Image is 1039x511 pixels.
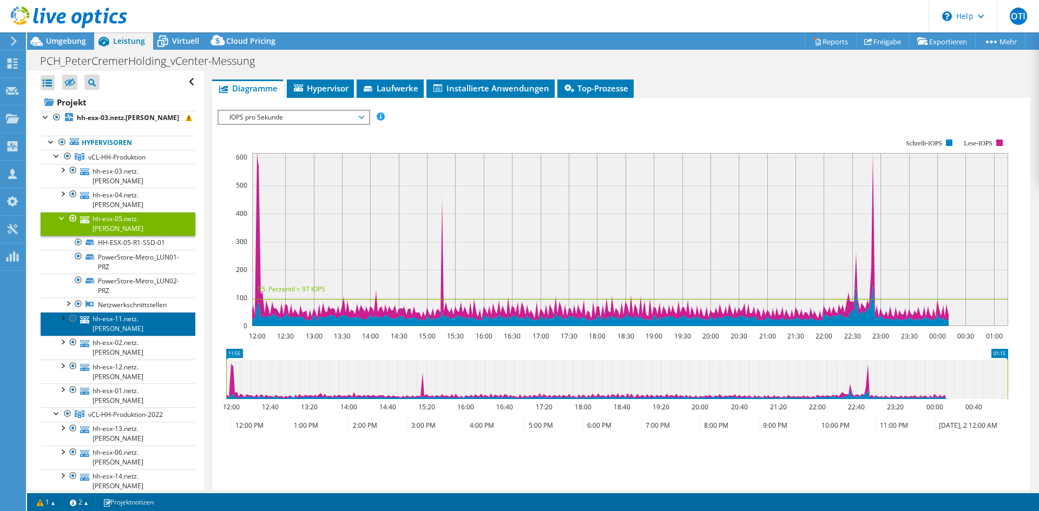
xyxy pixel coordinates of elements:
text: 17:30 [561,331,577,341]
text: 22:00 [809,402,826,412]
text: 15:30 [447,331,464,341]
a: Exportieren [909,33,976,50]
a: hh-esx-06.netz.[PERSON_NAME] [41,446,195,469]
a: PowerStore-Metro_LUN01-PRZ [41,250,195,274]
text: 19:30 [674,331,691,341]
span: vCL-HH-Produktion [88,152,146,162]
span: Top-Prozesse [563,83,628,94]
text: Lese-IOPS [964,140,993,147]
text: 14:00 [362,331,379,341]
text: 12:00 [249,331,266,341]
text: 17:00 [532,331,549,341]
text: Schreib-IOPS [906,140,943,147]
a: Hypervisoren [41,136,195,150]
text: 14:40 [379,402,396,412]
a: Projektnotizen [95,495,161,509]
span: Virtuell [172,36,199,46]
text: 00:00 [929,331,946,341]
a: hh-esx-03.netz.[PERSON_NAME] [41,164,195,188]
text: 15:00 [419,331,436,341]
text: 100 [236,293,247,302]
text: 400 [236,209,247,218]
svg: \n [942,11,952,21]
text: 16:40 [496,402,513,412]
a: Freigabe [856,33,910,50]
text: 500 [236,181,247,190]
a: hh-esx-11.netz.[PERSON_NAME] [41,312,195,336]
text: 18:30 [617,331,634,341]
text: 12:40 [262,402,279,412]
span: Leistung [113,36,145,46]
span: Hypervisor [292,83,348,94]
text: 95. Perzentil = 97 IOPS [258,284,325,294]
text: 21:30 [787,331,804,341]
text: 23:00 [872,331,889,341]
text: 16:00 [457,402,474,412]
span: Diagramme [218,83,278,94]
text: 22:40 [848,402,865,412]
span: Umgebung [46,36,86,46]
a: PowerStore-Metro_LUN02-PRZ [41,274,195,297]
span: Cloud Pricing [226,36,275,46]
text: 23:20 [887,402,904,412]
text: 16:00 [476,331,492,341]
text: 13:20 [301,402,318,412]
b: hh-esx-03.netz.[PERSON_NAME] [77,113,179,122]
text: 300 [236,237,247,246]
text: 00:30 [957,331,974,341]
text: 20:30 [731,331,747,341]
text: 23:30 [901,331,918,341]
h1: PCH_PeterCremerHolding_vCenter-Messung [35,55,272,67]
text: 20:00 [692,402,708,412]
a: hh-esx-02.netz.[PERSON_NAME] [41,336,195,360]
span: IOPS pro Sekunde [224,111,363,124]
text: 18:00 [575,402,591,412]
text: 13:00 [306,331,323,341]
text: 14:00 [340,402,357,412]
a: hh-esx-13.netz.[PERSON_NAME] [41,422,195,446]
text: 19:00 [646,331,662,341]
a: vCL-HH-Produktion [41,150,195,164]
a: hh-esx-04.netz.[PERSON_NAME] [41,188,195,211]
a: Projekt [41,94,195,111]
a: HH-ESX-05-R1-SSD-01 [41,236,195,250]
text: 19:20 [653,402,669,412]
a: Mehr [975,33,1025,50]
a: hh-esx-12.netz.[PERSON_NAME] [41,360,195,383]
text: 17:20 [536,402,553,412]
text: 22:30 [844,331,861,341]
text: 600 [236,152,247,162]
text: 20:00 [702,331,719,341]
a: hh-esx-05.netz.[PERSON_NAME] [41,212,195,236]
text: 12:00 [223,402,240,412]
text: 15:20 [418,402,435,412]
a: vCL-HH-Produktion-2022 [41,407,195,421]
a: 1 [29,495,63,509]
text: 0 [244,321,247,330]
text: 14:30 [391,331,407,341]
span: OTI [1010,8,1027,25]
text: 22:00 [816,331,832,341]
text: 16:30 [504,331,521,341]
text: 20:40 [731,402,748,412]
text: 18:00 [589,331,606,341]
text: 200 [236,265,247,274]
span: Laufwerke [362,83,418,94]
span: vCL-HH-Produktion-2022 [88,410,163,419]
h2: Erweiterte Diagramm-Steuerung [218,487,374,509]
text: 01:00 [986,331,1003,341]
text: 18:40 [614,402,630,412]
text: 00:40 [965,402,982,412]
a: hh-esx-01.netz.[PERSON_NAME] [41,383,195,407]
text: 21:00 [759,331,776,341]
text: 21:20 [770,402,787,412]
text: 13:30 [334,331,351,341]
a: Netzwerkschnittstellen [41,297,195,311]
text: 00:00 [926,402,943,412]
text: 12:30 [277,331,294,341]
a: hh-esx-03.netz.[PERSON_NAME] [41,111,195,125]
a: Reports [805,33,857,50]
a: hh-esx-14.netz.[PERSON_NAME] [41,469,195,493]
span: Installierte Anwendungen [432,83,549,94]
a: 2 [62,495,96,509]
